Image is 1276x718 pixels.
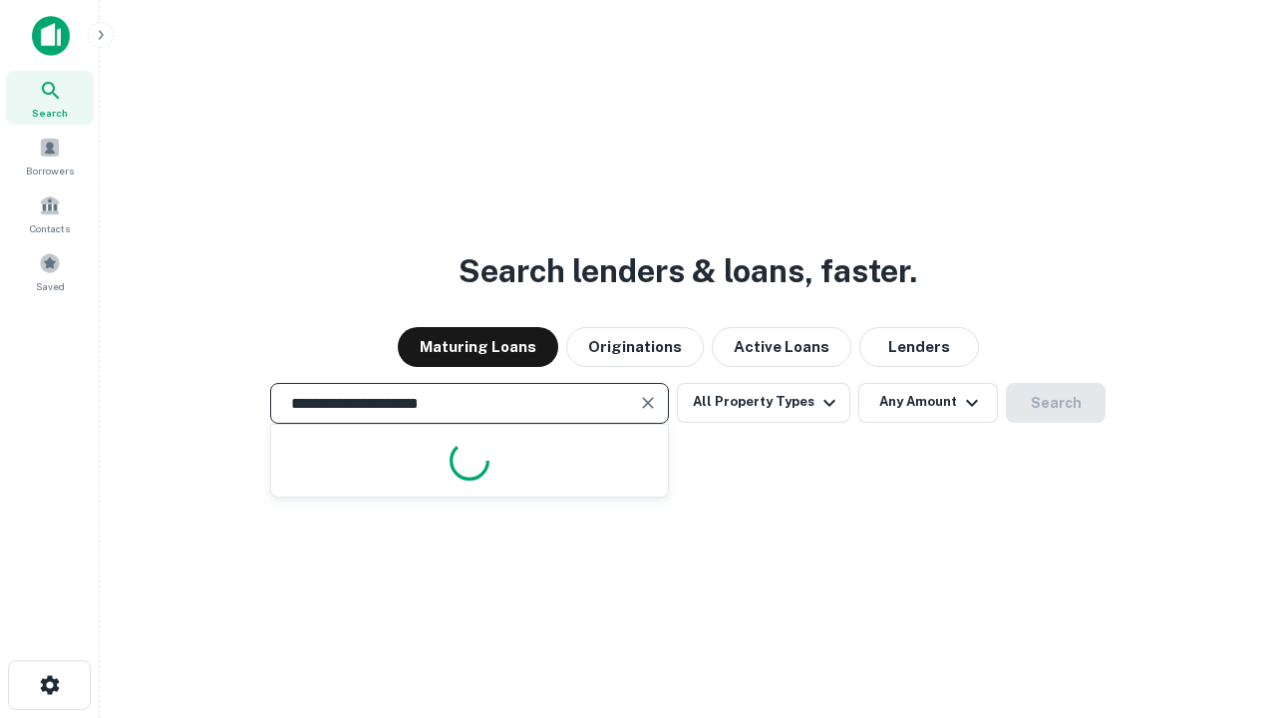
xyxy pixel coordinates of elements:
[30,220,70,236] span: Contacts
[634,389,662,417] button: Clear
[6,186,94,240] a: Contacts
[677,383,850,423] button: All Property Types
[32,105,68,121] span: Search
[398,327,558,367] button: Maturing Loans
[36,278,65,294] span: Saved
[1176,558,1276,654] iframe: Chat Widget
[566,327,704,367] button: Originations
[859,327,979,367] button: Lenders
[26,163,74,179] span: Borrowers
[6,129,94,182] a: Borrowers
[6,244,94,298] a: Saved
[32,16,70,56] img: capitalize-icon.png
[712,327,851,367] button: Active Loans
[6,71,94,125] a: Search
[459,247,917,295] h3: Search lenders & loans, faster.
[858,383,998,423] button: Any Amount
